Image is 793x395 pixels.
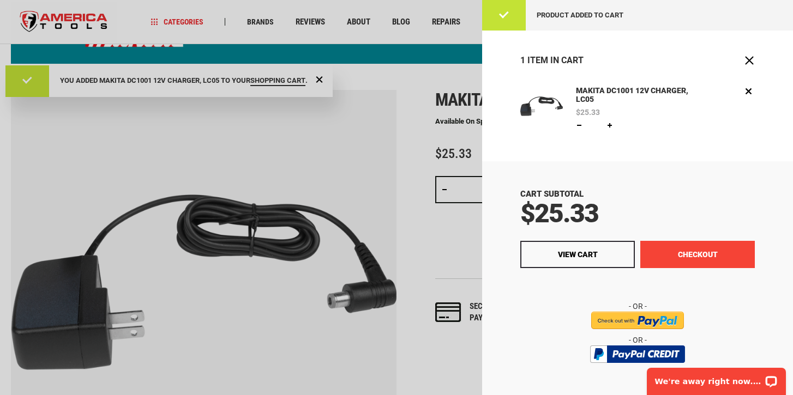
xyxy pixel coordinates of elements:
img: btn_bml_text.png [597,366,678,378]
span: 1 [520,55,525,65]
button: Checkout [640,241,755,268]
a: MAKITA DC1001 12V CHARGER, LC05 [573,85,699,106]
a: View Cart [520,241,635,268]
span: $25.33 [520,198,598,229]
button: Close [744,55,755,66]
img: MAKITA DC1001 12V CHARGER, LC05 [520,85,563,127]
span: $25.33 [576,108,600,116]
a: MAKITA DC1001 12V CHARGER, LC05 [520,85,563,131]
span: View Cart [558,250,598,259]
span: Product added to cart [537,11,623,19]
iframe: LiveChat chat widget [640,361,793,395]
span: Cart Subtotal [520,189,584,199]
span: Item in Cart [527,55,584,65]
